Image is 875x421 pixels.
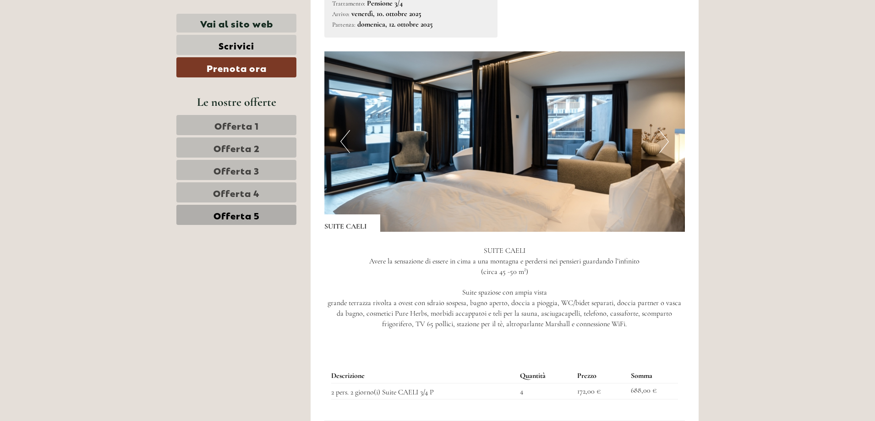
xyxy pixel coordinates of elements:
div: Buon giorno, come possiamo aiutarla? [7,25,127,53]
p: SUITE CAELI Avere la sensazione di essere in cima a una montagna e perdersi nei pensieri guardand... [324,246,685,329]
small: Arrivo: [332,10,350,18]
img: image [324,51,685,232]
small: 10:21 [14,44,122,51]
b: domenica, 12. ottobre 2025 [357,20,433,29]
th: Quantità [516,369,574,383]
span: Offerta 3 [213,164,259,176]
th: Descrizione [331,369,516,383]
button: Next [659,130,669,153]
span: Offerta 1 [214,119,259,131]
span: 172,00 € [577,387,601,396]
a: Vai al sito web [176,14,296,33]
th: Prezzo [574,369,627,383]
span: Offerta 2 [213,141,260,154]
small: Partenza: [332,21,355,28]
td: 4 [516,383,574,399]
button: Invia [307,237,361,257]
a: Prenota ora [176,57,296,77]
div: mercoledì [155,7,206,22]
span: Offerta 5 [213,208,260,221]
th: Somma [627,369,678,383]
td: 2 pers. 2 giorno(i) Suite CAELI 3/4 P [331,383,516,399]
div: Le nostre offerte [176,93,296,110]
button: Previous [340,130,350,153]
a: Scrivici [176,35,296,55]
td: 688,00 € [627,383,678,399]
div: SUITE CAELI [324,214,380,232]
div: [GEOGRAPHIC_DATA] [14,27,122,34]
span: Offerta 4 [213,186,260,199]
b: venerdì, 10. ottobre 2025 [351,9,421,18]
